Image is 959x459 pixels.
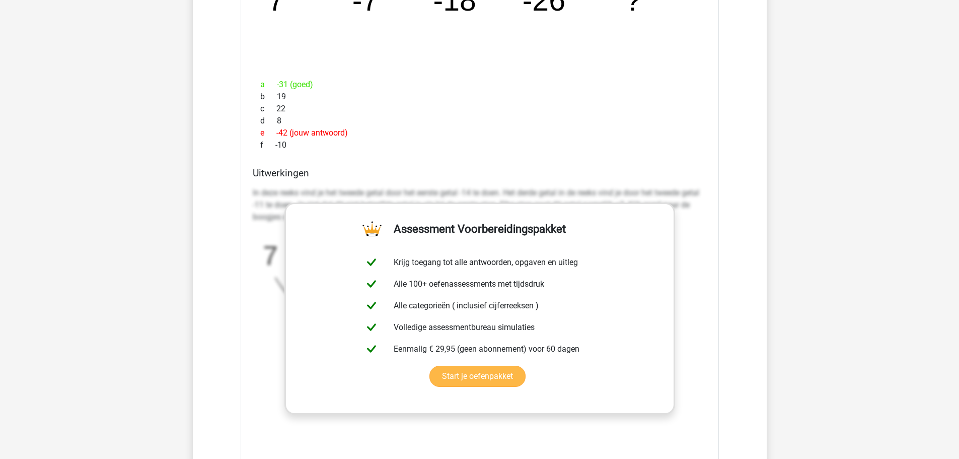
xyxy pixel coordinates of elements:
[253,139,707,151] div: -10
[260,127,276,139] span: e
[429,366,526,387] a: Start je oefenpakket
[253,187,707,223] p: In deze reeks vind je het tweede getal door het eerste getal -14 te doen. Het derde getal in de r...
[253,91,707,103] div: 19
[253,167,707,179] h4: Uitwerkingen
[260,103,276,115] span: c
[260,91,277,103] span: b
[253,103,707,115] div: 22
[263,240,278,270] tspan: 7
[253,79,707,91] div: -31 (goed)
[253,115,707,127] div: 8
[253,127,707,139] div: -42 (jouw antwoord)
[260,139,275,151] span: f
[260,115,277,127] span: d
[260,79,277,91] span: a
